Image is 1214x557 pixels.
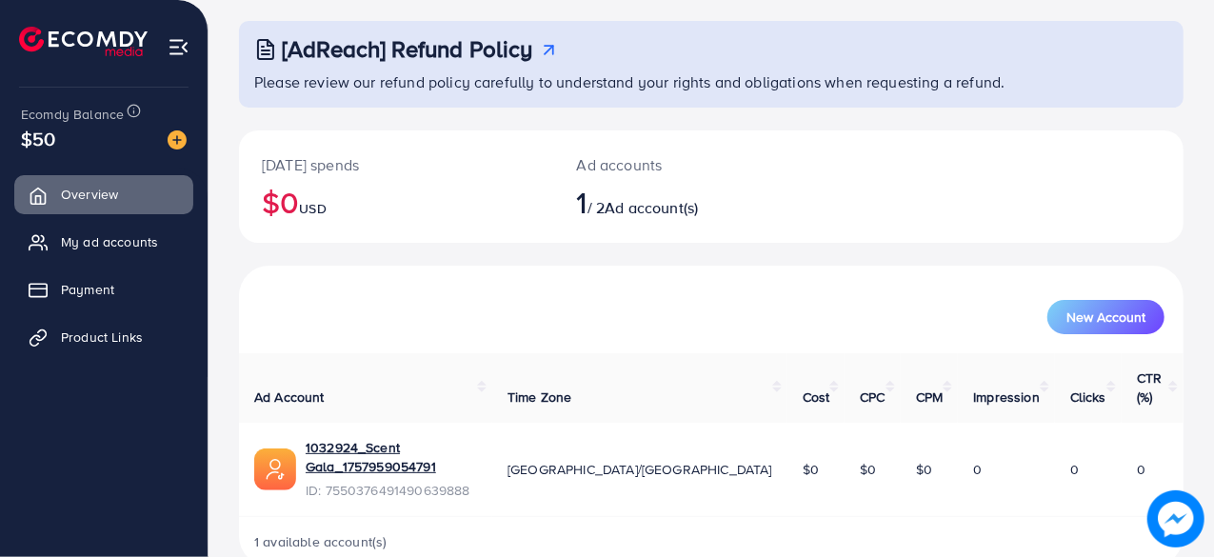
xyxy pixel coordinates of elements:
span: 0 [1070,460,1079,479]
span: Ecomdy Balance [21,105,124,124]
span: 0 [973,460,982,479]
span: 1 [577,180,587,224]
h3: [AdReach] Refund Policy [282,35,533,63]
span: $0 [803,460,819,479]
a: Payment [14,270,193,308]
span: New Account [1066,310,1145,324]
img: menu [168,36,189,58]
span: USD [299,199,326,218]
span: Time Zone [507,388,571,407]
span: $0 [916,460,932,479]
a: My ad accounts [14,223,193,261]
span: Ad Account [254,388,325,407]
a: Overview [14,175,193,213]
span: 0 [1137,460,1145,479]
p: [DATE] spends [262,153,531,176]
img: image [168,130,187,149]
span: $50 [21,125,55,152]
span: 1 available account(s) [254,532,388,551]
h2: $0 [262,184,531,220]
a: 1032924_Scent Gala_1757959054791 [306,438,477,477]
span: Impression [973,388,1040,407]
img: image [1147,490,1204,547]
span: CPC [860,388,885,407]
img: logo [19,27,148,56]
span: Cost [803,388,830,407]
span: CTR (%) [1137,368,1162,407]
span: Product Links [61,328,143,347]
h2: / 2 [577,184,767,220]
a: Product Links [14,318,193,356]
span: My ad accounts [61,232,158,251]
span: CPM [916,388,943,407]
span: Clicks [1070,388,1106,407]
span: $0 [860,460,876,479]
p: Please review our refund policy carefully to understand your rights and obligations when requesti... [254,70,1172,93]
span: [GEOGRAPHIC_DATA]/[GEOGRAPHIC_DATA] [507,460,772,479]
span: Payment [61,280,114,299]
p: Ad accounts [577,153,767,176]
img: ic-ads-acc.e4c84228.svg [254,448,296,490]
button: New Account [1047,300,1164,334]
span: Ad account(s) [605,197,698,218]
span: Overview [61,185,118,204]
span: ID: 7550376491490639888 [306,481,477,500]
